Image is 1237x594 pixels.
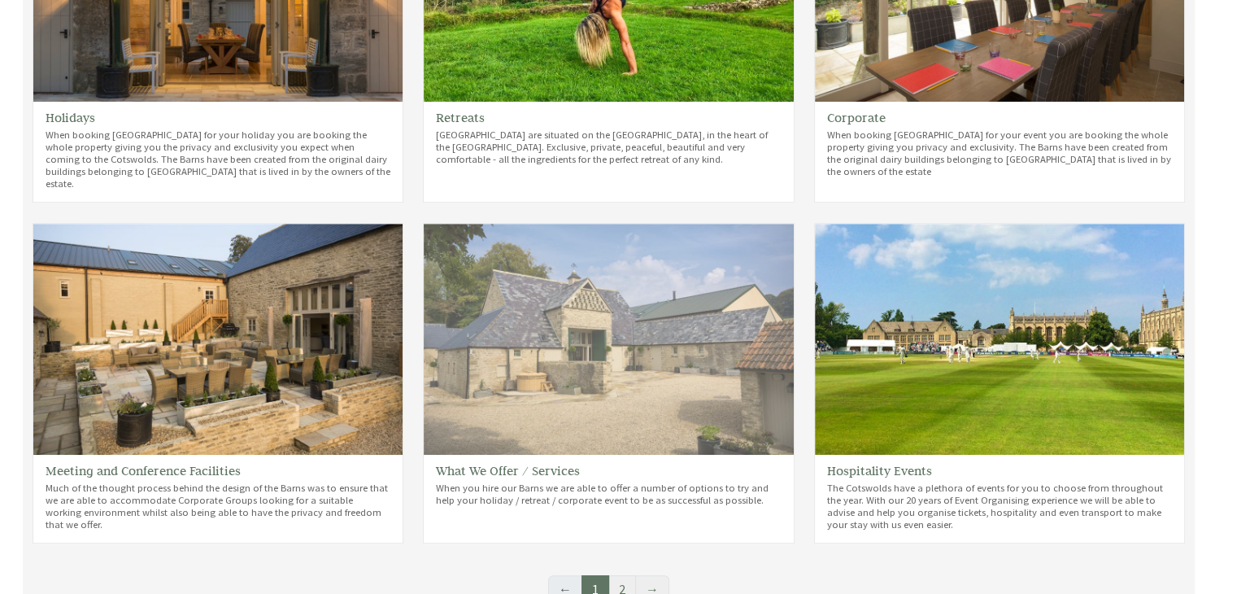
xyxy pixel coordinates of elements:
p: When you hire our Barns we are able to offer a number of options to try and help your holiday / r... [424,482,793,506]
p: When booking [GEOGRAPHIC_DATA] for your holiday you are booking the whole property giving you the... [33,129,403,190]
a: Hospitality Events [827,463,932,478]
p: Much of the thought process behind the design of the Barns was to ensure that we are able to acco... [33,482,403,531]
a: Meeting and Conference Facilities [46,463,241,478]
img: 'Meeting and Conference Facilities ' - Holiday Ideas [33,224,403,455]
a: Holidays [46,110,95,125]
a: Retreats [436,110,485,125]
p: When booking [GEOGRAPHIC_DATA] for your event you are booking the whole property giving you priva... [815,129,1184,177]
img: 'What We Offer / Services' - Holiday Ideas [424,224,793,455]
a: What We Offer / Services [436,463,580,478]
a: Corporate [827,110,886,125]
p: The Cotswolds have a plethora of events for you to choose from throughout the year. With our 20 y... [815,482,1184,531]
img: 'Hospitality Events' - Holiday Ideas [815,224,1184,455]
p: [GEOGRAPHIC_DATA] are situated on the [GEOGRAPHIC_DATA], in the heart of the [GEOGRAPHIC_DATA]. E... [424,129,793,165]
